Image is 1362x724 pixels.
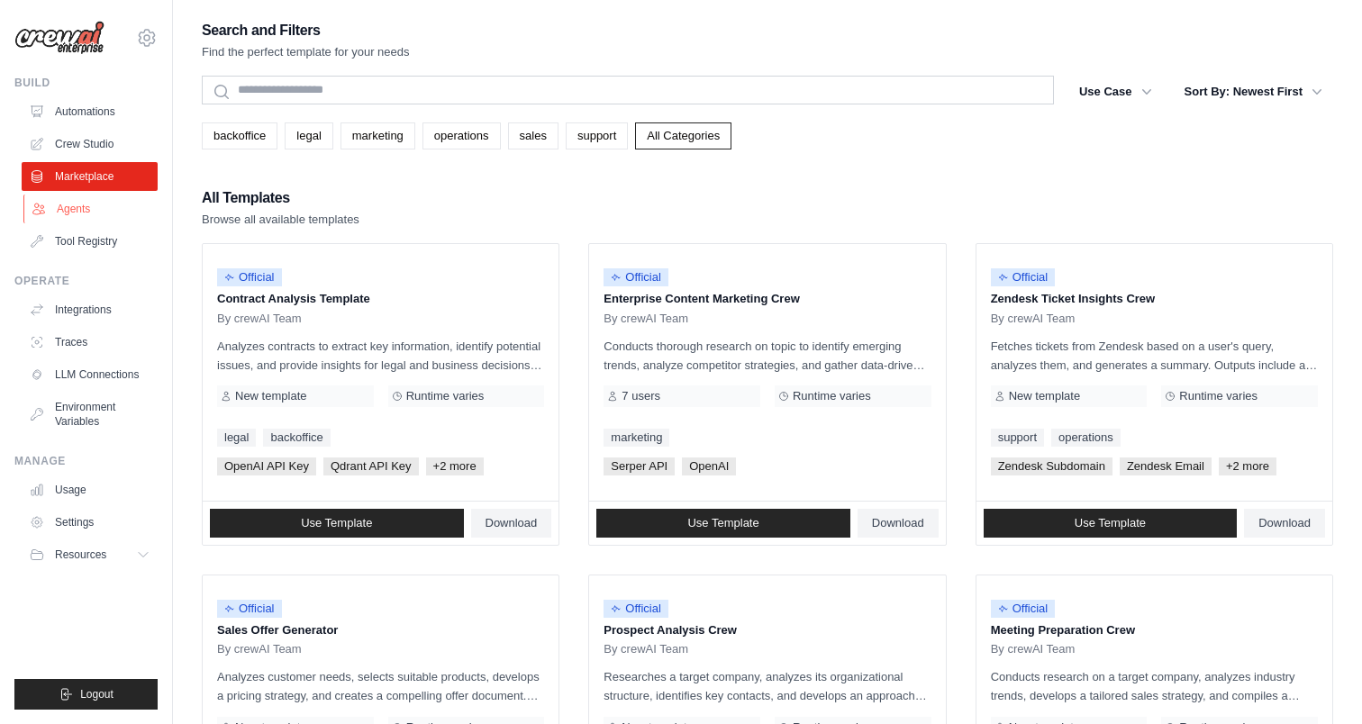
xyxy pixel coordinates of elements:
button: Use Case [1068,76,1163,108]
span: Use Template [301,516,372,530]
a: Usage [22,475,158,504]
a: Agents [23,195,159,223]
div: Build [14,76,158,90]
img: Logo [14,21,104,55]
p: Fetches tickets from Zendesk based on a user's query, analyzes them, and generates a summary. Out... [991,337,1318,375]
span: +2 more [426,457,484,475]
span: Official [991,268,1056,286]
p: Researches a target company, analyzes its organizational structure, identifies key contacts, and ... [604,667,931,705]
p: Contract Analysis Template [217,290,544,308]
p: Meeting Preparation Crew [991,621,1318,639]
span: Logout [80,687,113,701]
span: Zendesk Email [1120,457,1212,475]
h2: All Templates [202,186,359,211]
span: By crewAI Team [217,642,302,656]
a: legal [217,429,256,447]
a: support [991,429,1044,447]
h2: Search and Filters [202,18,410,43]
button: Resources [22,540,158,569]
span: Runtime varies [406,389,485,403]
span: Official [604,600,668,618]
a: Marketplace [22,162,158,191]
a: sales [508,122,558,149]
button: Logout [14,679,158,710]
div: Operate [14,274,158,288]
a: Environment Variables [22,393,158,436]
a: operations [422,122,501,149]
a: Use Template [596,509,850,538]
span: Runtime varies [793,389,871,403]
span: Official [217,268,282,286]
p: Analyzes customer needs, selects suitable products, develops a pricing strategy, and creates a co... [217,667,544,705]
p: Conducts thorough research on topic to identify emerging trends, analyze competitor strategies, a... [604,337,931,375]
a: Download [1244,509,1325,538]
span: By crewAI Team [217,312,302,326]
span: OpenAI API Key [217,457,316,475]
a: All Categories [635,122,731,149]
div: Manage [14,454,158,468]
p: Analyzes contracts to extract key information, identify potential issues, and provide insights fo... [217,337,544,375]
span: Official [217,600,282,618]
a: support [566,122,628,149]
p: Find the perfect template for your needs [202,43,410,61]
span: +2 more [1219,457,1276,475]
span: Use Template [687,516,758,530]
span: 7 users [622,389,660,403]
span: OpenAI [682,457,736,475]
a: operations [1051,429,1121,447]
p: Browse all available templates [202,211,359,229]
a: backoffice [202,122,277,149]
a: Use Template [984,509,1238,538]
p: Enterprise Content Marketing Crew [604,290,931,308]
a: marketing [604,429,669,447]
a: Integrations [22,295,158,324]
span: Download [872,516,924,530]
span: By crewAI Team [991,642,1076,656]
span: Use Template [1075,516,1146,530]
p: Conducts research on a target company, analyzes industry trends, develops a tailored sales strate... [991,667,1318,705]
a: marketing [340,122,415,149]
span: Zendesk Subdomain [991,457,1112,475]
a: Download [858,509,939,538]
a: Crew Studio [22,130,158,158]
p: Sales Offer Generator [217,621,544,639]
span: Official [604,268,668,286]
a: legal [285,122,332,149]
span: By crewAI Team [604,312,688,326]
p: Zendesk Ticket Insights Crew [991,290,1318,308]
button: Sort By: Newest First [1174,76,1333,108]
span: Official [991,600,1056,618]
span: Download [486,516,538,530]
span: New template [235,389,306,403]
p: Prospect Analysis Crew [604,621,931,639]
span: Serper API [604,457,675,475]
span: Qdrant API Key [323,457,419,475]
span: Download [1258,516,1311,530]
a: LLM Connections [22,360,158,389]
span: New template [1009,389,1080,403]
span: By crewAI Team [991,312,1076,326]
a: Settings [22,508,158,537]
a: Download [471,509,552,538]
a: Automations [22,97,158,126]
a: Tool Registry [22,227,158,256]
a: backoffice [263,429,330,447]
a: Use Template [210,509,464,538]
span: Runtime varies [1179,389,1258,403]
span: By crewAI Team [604,642,688,656]
a: Traces [22,328,158,357]
span: Resources [55,548,106,562]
